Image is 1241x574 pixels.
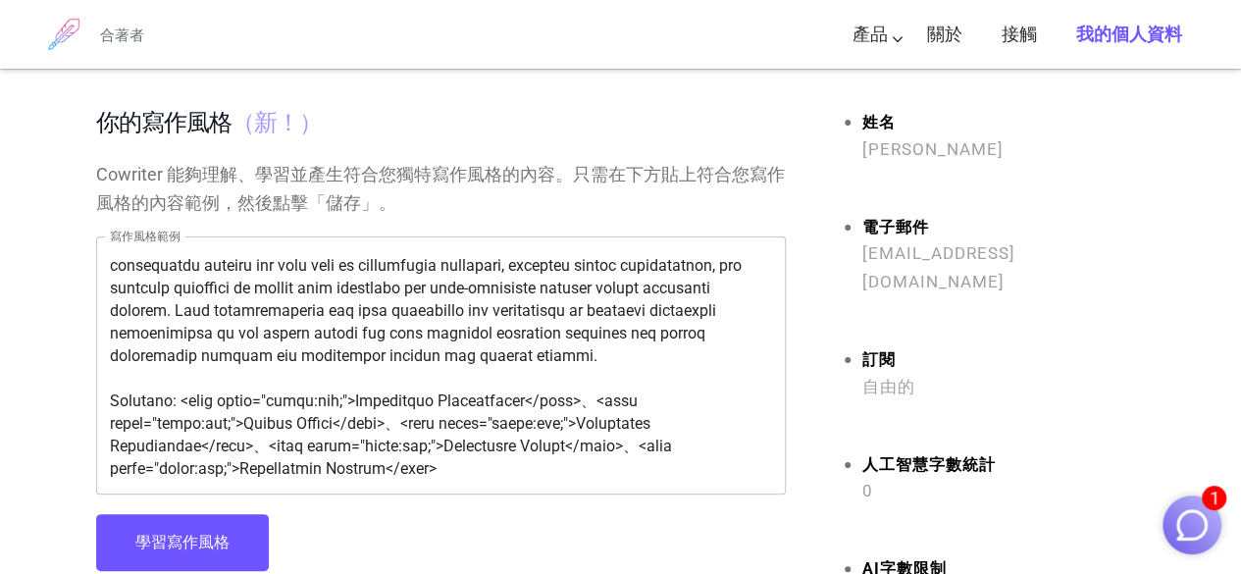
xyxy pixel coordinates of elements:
textarea: Lore ipsum dolo si ametcon ad elitseddoei temp incididun utlabo etdo magnaali enimadmini veniamqu... [110,253,772,479]
font: 訂閱 [862,350,896,369]
font: 你的寫作風格 [96,104,232,139]
font: 人工智慧字數統計 [862,455,996,474]
img: 關閉聊天 [1173,506,1211,544]
font: [EMAIL_ADDRESS][DOMAIN_NAME] [862,243,1015,291]
font: 姓名 [862,113,896,131]
button: 1 [1163,496,1221,554]
font: 電子郵件 [862,218,929,236]
font: Cowriter 能夠理解、學習並產生符合您獨特寫作風格的內容。只需在下方貼上符合您寫作風格的內容範例，然後點擊「儲存」。 [96,164,785,213]
font: 0 [862,481,873,500]
font: 1 [1210,488,1219,508]
button: 學習寫作風格 [96,514,269,571]
font: 自由的 [862,377,915,396]
font: （新！） [232,104,322,139]
font: 學習寫作風格 [135,533,230,551]
font: 寫作風格範例 [110,230,181,243]
font: [PERSON_NAME] [862,139,1004,159]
